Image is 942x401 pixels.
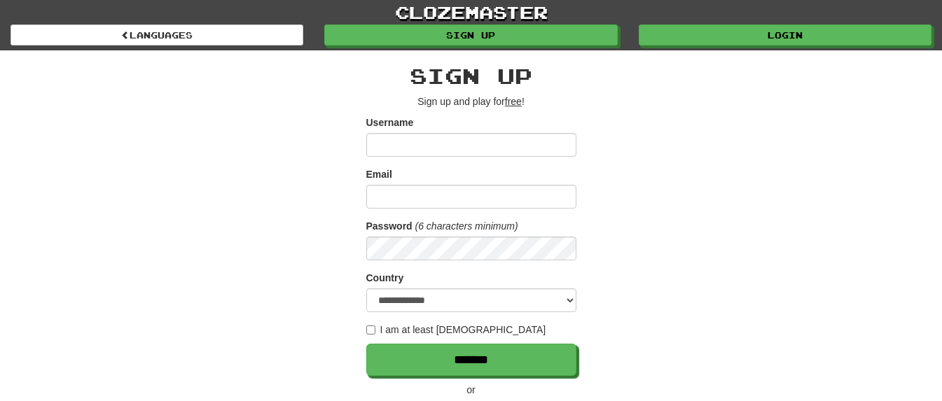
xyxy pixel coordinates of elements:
p: Sign up and play for ! [366,94,576,108]
input: I am at least [DEMOGRAPHIC_DATA] [366,325,375,335]
a: Languages [11,24,303,45]
label: Country [366,271,404,285]
label: Username [366,115,414,129]
label: I am at least [DEMOGRAPHIC_DATA] [366,323,546,337]
u: free [505,96,522,107]
h2: Sign up [366,64,576,87]
em: (6 characters minimum) [415,220,518,232]
a: Sign up [324,24,617,45]
a: Login [639,24,931,45]
p: or [366,383,576,397]
label: Password [366,219,413,233]
label: Email [366,167,392,181]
